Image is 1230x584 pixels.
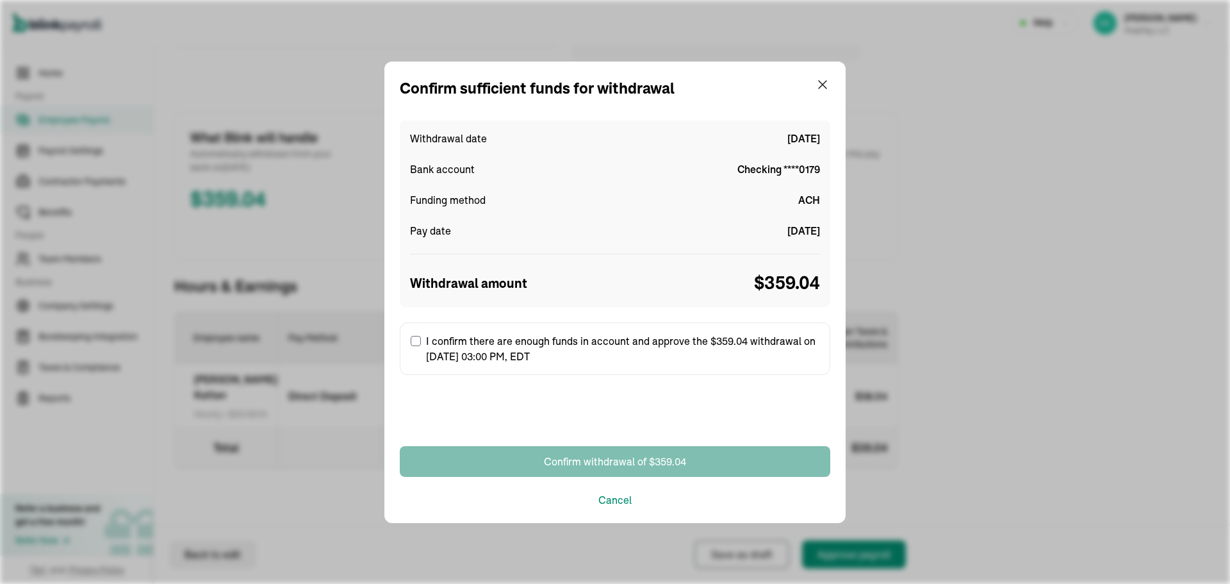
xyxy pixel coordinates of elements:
[598,492,632,508] button: Cancel
[410,131,487,146] span: Withdrawal date
[544,454,686,469] div: Confirm withdrawal of $359.04
[754,270,820,297] span: $ 359.04
[400,77,675,100] div: Confirm sufficient funds for withdrawal
[410,192,486,208] span: Funding method
[400,446,830,477] button: Confirm withdrawal of $359.04
[787,131,820,146] span: [DATE]
[787,223,820,238] span: [DATE]
[400,322,830,375] label: I confirm there are enough funds in account and approve the $359.04 withdrawal on [DATE] 03:00 PM...
[798,192,820,208] span: ACH
[410,223,451,238] span: Pay date
[410,274,527,293] span: Withdrawal amount
[410,162,475,177] span: Bank account
[411,336,421,346] input: I confirm there are enough funds in account and approve the $359.04 withdrawal on [DATE] 03:00 PM...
